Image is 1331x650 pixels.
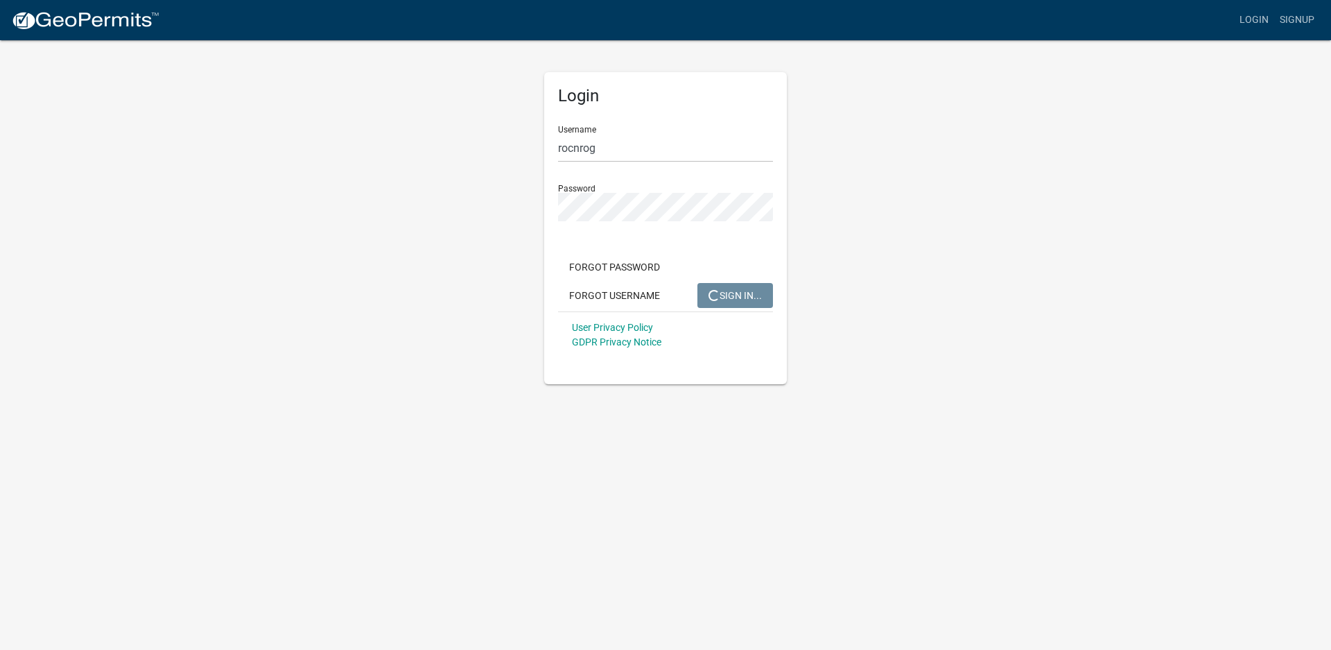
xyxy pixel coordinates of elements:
button: SIGN IN... [697,283,773,308]
h5: Login [558,86,773,106]
a: GDPR Privacy Notice [572,336,661,348]
a: Login [1234,7,1274,33]
a: User Privacy Policy [572,322,653,333]
button: Forgot Username [558,283,671,308]
button: Forgot Password [558,255,671,280]
a: Signup [1274,7,1320,33]
span: SIGN IN... [708,289,762,300]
